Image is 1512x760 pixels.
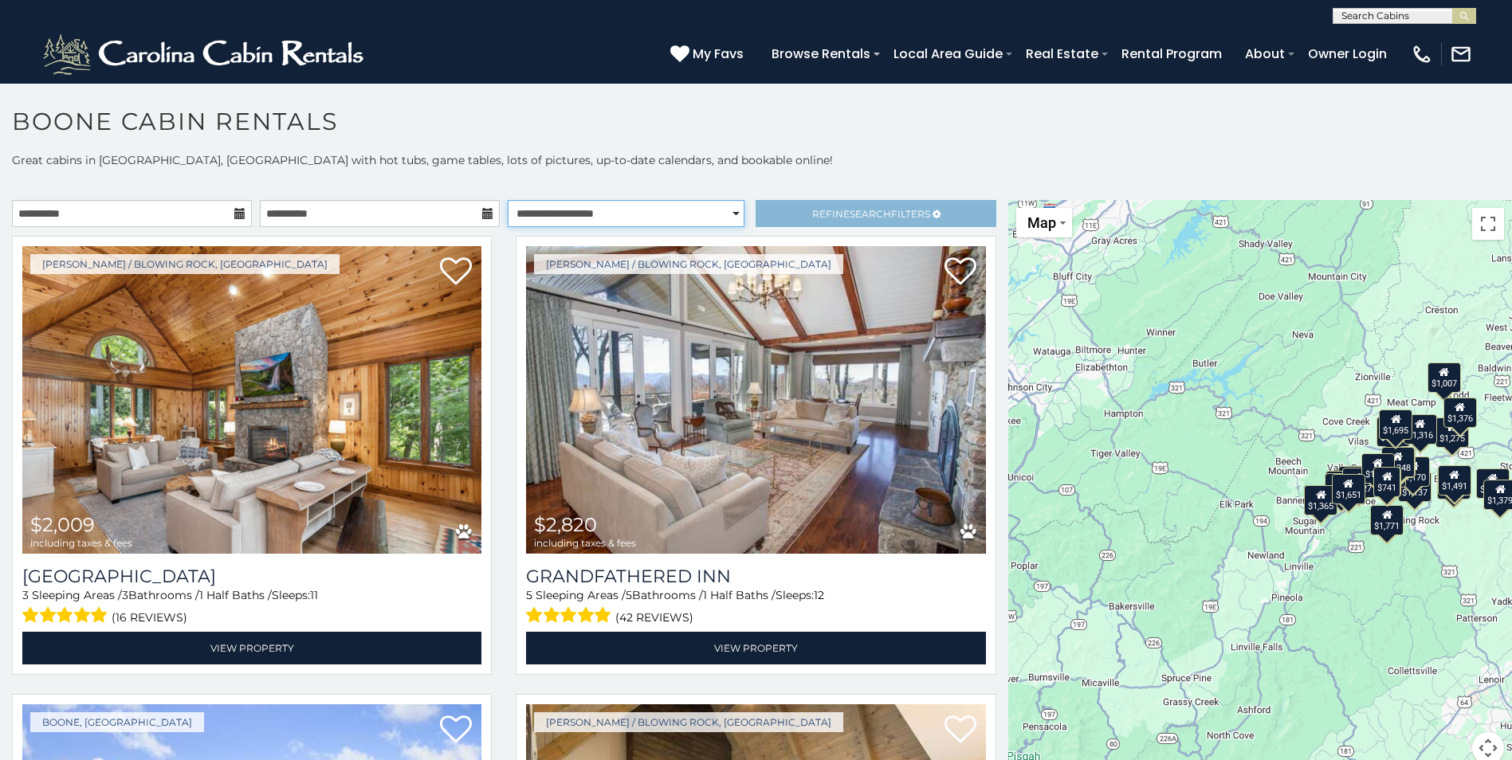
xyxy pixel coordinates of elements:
[22,587,481,628] div: Sleeping Areas / Bathrooms / Sleeps:
[945,714,976,747] a: Add to favorites
[886,40,1011,68] a: Local Area Guide
[440,714,472,747] a: Add to favorites
[30,538,132,548] span: including taxes & fees
[30,712,204,732] a: Boone, [GEOGRAPHIC_DATA]
[1380,447,1414,477] div: $1,248
[1373,467,1400,497] div: $741
[1377,417,1410,447] div: $1,461
[30,513,95,536] span: $2,009
[756,200,996,227] a: RefineSearchFilters
[534,513,597,536] span: $2,820
[1450,43,1472,65] img: mail-regular-white.png
[22,246,481,554] a: Chimney Island $2,009 including taxes & fees
[22,566,481,587] h3: Chimney Island
[310,588,318,602] span: 11
[534,254,843,274] a: [PERSON_NAME] / Blowing Rock, [GEOGRAPHIC_DATA]
[1361,453,1394,484] div: $1,603
[526,246,985,554] a: Grandfathered Inn $2,820 including taxes & fees
[1475,468,1509,499] div: $1,280
[1332,474,1365,504] div: $1,651
[1435,417,1469,448] div: $1,275
[1472,208,1504,240] button: Toggle fullscreen view
[22,632,481,664] a: View Property
[22,566,481,587] a: [GEOGRAPHIC_DATA]
[1027,214,1056,231] span: Map
[1411,43,1433,65] img: phone-regular-white.png
[526,588,532,602] span: 5
[850,208,891,220] span: Search
[30,254,340,274] a: [PERSON_NAME] / Blowing Rock, [GEOGRAPHIC_DATA]
[1404,414,1437,445] div: $1,316
[534,712,843,732] a: [PERSON_NAME] / Blowing Rock, [GEOGRAPHIC_DATA]
[626,588,632,602] span: 5
[22,588,29,602] span: 3
[526,566,985,587] a: Grandfathered Inn
[1304,485,1337,515] div: $1,365
[615,607,693,628] span: (42 reviews)
[1342,468,1376,498] div: $1,227
[199,588,272,602] span: 1 Half Baths /
[1437,465,1471,496] div: $1,491
[1379,409,1412,440] div: $1,695
[440,256,472,289] a: Add to favorites
[945,256,976,289] a: Add to favorites
[526,632,985,664] a: View Property
[1398,472,1431,502] div: $1,137
[814,588,824,602] span: 12
[703,588,776,602] span: 1 Half Baths /
[534,538,636,548] span: including taxes & fees
[693,44,744,64] span: My Favs
[526,246,985,554] img: Grandfathered Inn
[1443,398,1477,428] div: $1,376
[1237,40,1293,68] a: About
[526,587,985,628] div: Sleeping Areas / Bathrooms / Sleeps:
[764,40,878,68] a: Browse Rentals
[1300,40,1395,68] a: Owner Login
[1016,208,1072,237] button: Change map style
[1427,362,1460,393] div: $1,007
[40,30,371,78] img: White-1-2.png
[1370,505,1404,535] div: $1,771
[1338,466,1372,496] div: $2,004
[1113,40,1230,68] a: Rental Program
[122,588,128,602] span: 3
[22,246,481,554] img: Chimney Island
[112,607,187,628] span: (16 reviews)
[670,44,748,65] a: My Favs
[812,208,930,220] span: Refine Filters
[1018,40,1106,68] a: Real Estate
